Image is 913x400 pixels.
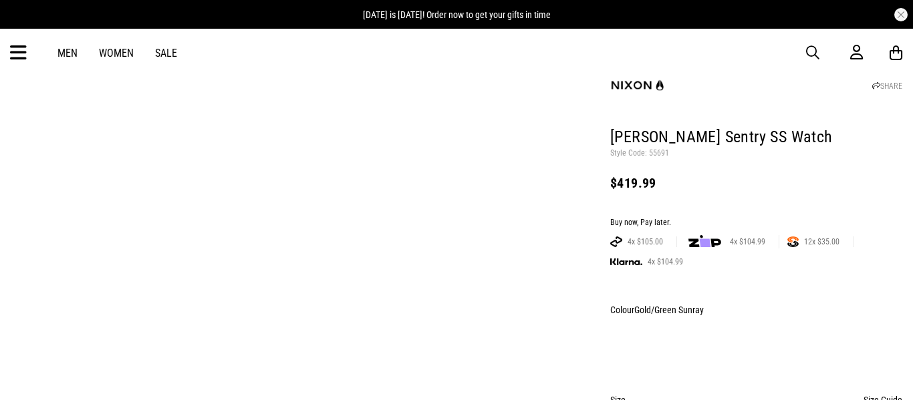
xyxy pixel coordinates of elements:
a: SHARE [872,81,902,91]
a: Men [57,47,78,59]
a: Women [99,47,134,59]
img: Nixon Sentry Ss Watch in Gold [11,47,297,333]
h1: [PERSON_NAME] Sentry SS Watch [610,127,902,148]
img: Redrat logo [414,43,502,63]
img: Nixon [610,58,664,112]
img: zip [688,235,721,248]
div: $419.99 [610,175,902,191]
span: 12x $35.00 [799,236,845,247]
a: Sale [155,47,177,59]
img: KLARNA [610,258,642,266]
img: AFTERPAY [610,236,622,247]
span: 4x $105.00 [622,236,668,247]
span: [DATE] is [DATE]! Order now to get your gifts in time [363,9,551,20]
span: 4x $104.99 [725,236,771,247]
p: Style Code: 55691 [610,148,902,159]
span: Gold/Green Sunray [634,305,704,315]
img: Gold/Green Sunray [612,323,646,369]
img: SPLITPAY [787,236,799,247]
span: 4x $104.99 [642,256,688,267]
img: Nixon Sentry Ss Watch in Gold [304,47,591,333]
div: Colour [610,302,902,318]
div: Buy now, Pay later. [610,218,902,228]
